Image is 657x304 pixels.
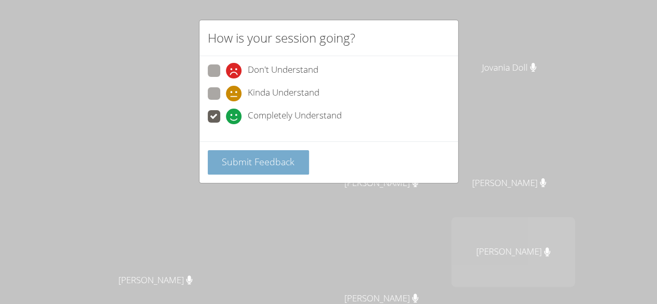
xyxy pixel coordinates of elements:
[248,109,342,124] span: Completely Understand
[248,63,318,78] span: Don't Understand
[248,86,319,101] span: Kinda Understand
[208,29,355,47] h2: How is your session going?
[208,150,310,175] button: Submit Feedback
[222,155,294,168] span: Submit Feedback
